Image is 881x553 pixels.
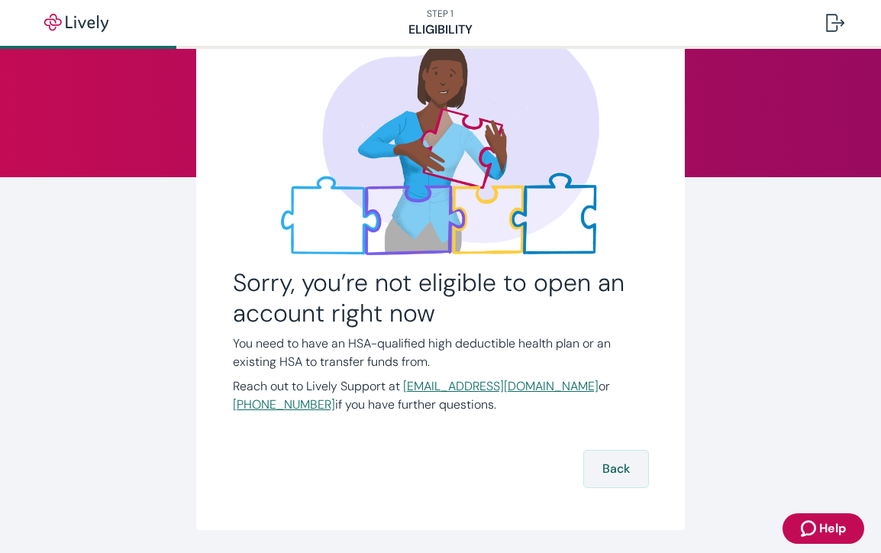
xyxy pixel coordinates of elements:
[233,267,648,328] h2: Sorry, you’re not eligible to open an account right now
[34,14,119,32] img: Lively
[819,519,846,538] span: Help
[233,396,335,412] a: [PHONE_NUMBER]
[233,377,648,414] p: Reach out to Lively Support at or if you have further questions.
[233,335,648,371] p: You need to have an HSA-qualified high deductible health plan or an existing HSA to transfer fund...
[801,519,819,538] svg: Zendesk support icon
[783,513,864,544] button: Zendesk support iconHelp
[403,378,599,394] a: [EMAIL_ADDRESS][DOMAIN_NAME]
[814,5,857,41] button: Log out
[584,451,648,487] button: Back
